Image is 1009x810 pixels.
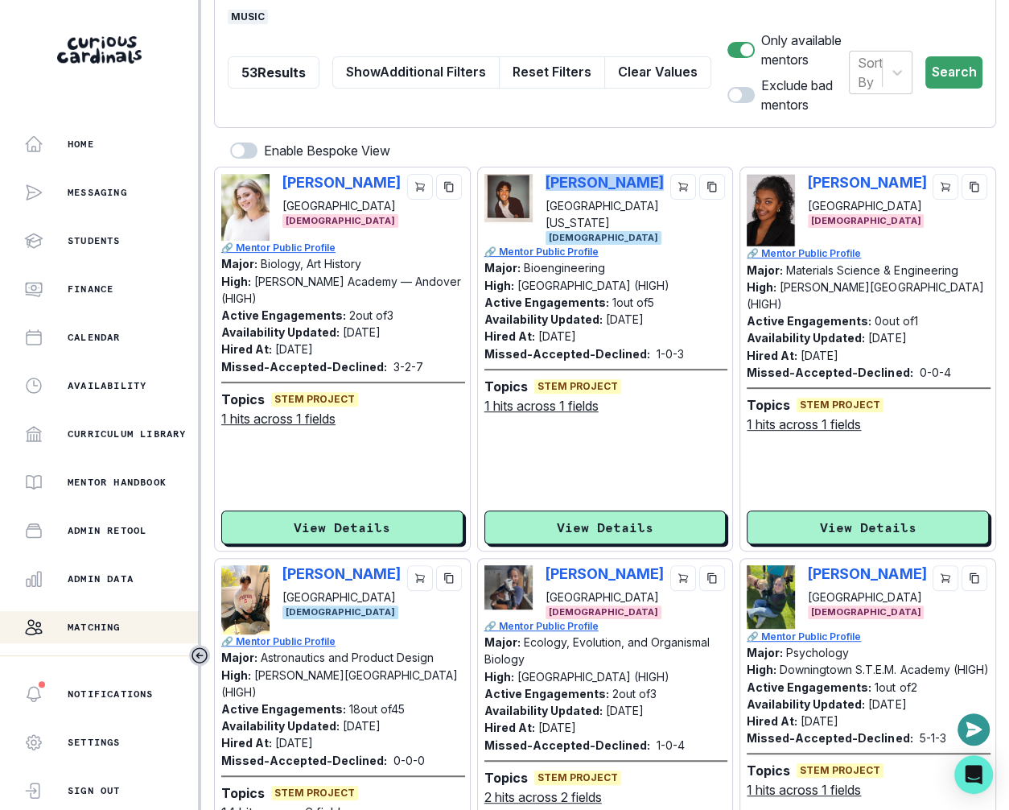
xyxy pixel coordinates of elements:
[858,53,883,92] div: Sort By
[484,565,533,610] img: Picture of Katya Scott
[221,325,340,339] p: Availability Updated:
[747,174,795,246] img: Picture of Lydia Yilekal
[747,630,990,644] a: 🔗 Mentor Public Profile
[747,680,871,694] p: Active Engagements:
[747,246,990,261] a: 🔗 Mentor Public Profile
[546,589,664,605] p: [GEOGRAPHIC_DATA]
[933,565,958,591] button: cart
[484,687,609,700] p: Active Engagements:
[747,331,865,345] p: Availability Updated:
[228,10,268,24] span: music
[657,345,684,362] p: 1 - 0 - 3
[68,476,167,489] p: Mentor Handbook
[221,358,387,375] p: Missed-Accepted-Declined:
[786,263,958,277] p: Materials Science & Engineering
[484,619,728,634] a: 🔗 Mentor Public Profile
[189,645,210,666] button: Toggle sidebar
[221,668,458,699] p: [PERSON_NAME][GEOGRAPHIC_DATA] (HIGH)
[761,76,849,114] p: Exclude bad mentors
[747,349,797,362] p: Hired At:
[241,63,306,82] p: 53 Results
[747,646,783,659] p: Major:
[484,510,727,544] button: View Details
[747,314,871,328] p: Active Engagements:
[747,280,776,294] p: High:
[221,275,251,288] p: High:
[484,245,728,259] a: 🔗 Mentor Public Profile
[436,565,462,591] button: copy
[958,713,990,746] button: Open or close messaging widget
[221,651,257,664] p: Major:
[484,279,514,292] p: High:
[436,174,462,200] button: copy
[393,358,423,375] p: 3 - 2 - 7
[68,621,121,634] p: Matching
[221,241,465,255] p: 🔗 Mentor Public Profile
[484,704,603,717] p: Availability Updated:
[68,572,134,585] p: Admin Data
[606,312,644,326] p: [DATE]
[747,565,795,630] img: Picture of Sarah Crawford
[282,565,401,582] p: [PERSON_NAME]
[962,174,987,200] button: copy
[221,783,265,803] p: Topics
[68,234,121,247] p: Students
[747,761,790,780] p: Topics
[954,755,993,794] div: Open Intercom Messenger
[747,395,790,415] p: Topics
[261,651,434,664] p: Astronautics and Product Design
[534,379,621,394] span: STEM Project
[499,56,605,89] button: Reset Filters
[699,174,725,200] button: copy
[221,257,257,271] p: Major:
[797,763,883,778] span: STEM Project
[261,257,361,271] p: Biology, Art History
[282,197,401,214] p: [GEOGRAPHIC_DATA]
[747,714,797,728] p: Hired At:
[68,186,127,199] p: Messaging
[221,736,272,750] p: Hired At:
[670,174,696,200] button: cart
[919,364,950,381] p: 0 - 0 - 4
[68,283,113,295] p: Finance
[546,197,664,231] p: [GEOGRAPHIC_DATA][US_STATE]
[282,589,401,605] p: [GEOGRAPHIC_DATA]
[875,314,917,328] p: 0 out of 1
[221,409,336,428] u: 1 hits across 1 fields
[604,56,711,89] button: Clear Values
[221,565,270,634] img: Picture of Skye Horiguchi
[786,646,849,659] p: Psychology
[780,663,988,676] p: Downingtown S.T.E.M. Academy (HIGH)
[221,719,340,733] p: Availability Updated:
[68,428,187,440] p: Curriculum Library
[484,312,603,326] p: Availability Updated:
[808,605,924,619] span: [DEMOGRAPHIC_DATA]
[534,771,621,785] span: STEM Project
[68,784,121,797] p: Sign Out
[332,56,500,89] button: ShowAdditional Filters
[484,295,609,309] p: Active Engagements:
[657,737,685,754] p: 1 - 0 - 4
[221,668,251,682] p: High:
[343,325,381,339] p: [DATE]
[484,635,710,666] p: Ecology, Evolution, and Organismal Biology
[670,565,696,591] button: cart
[484,329,535,343] p: Hired At:
[407,565,433,591] button: cart
[221,634,465,649] a: 🔗 Mentor Public Profile
[808,214,924,228] span: [DEMOGRAPHIC_DATA]
[484,174,533,222] img: Picture of Brian Temsamrit
[264,141,390,160] p: Enable Bespoke View
[524,261,605,275] p: Bioengineering
[68,138,94,151] p: Home
[484,345,650,362] p: Missed-Accepted-Declined:
[407,174,433,200] button: cart
[349,308,393,322] p: 2 out of 3
[747,415,861,434] u: 1 hits across 1 fields
[484,261,521,275] p: Major:
[68,331,121,344] p: Calendar
[808,174,926,191] p: [PERSON_NAME]
[349,702,405,716] p: 18 out of 45
[484,396,599,415] u: 1 hits across 1 fields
